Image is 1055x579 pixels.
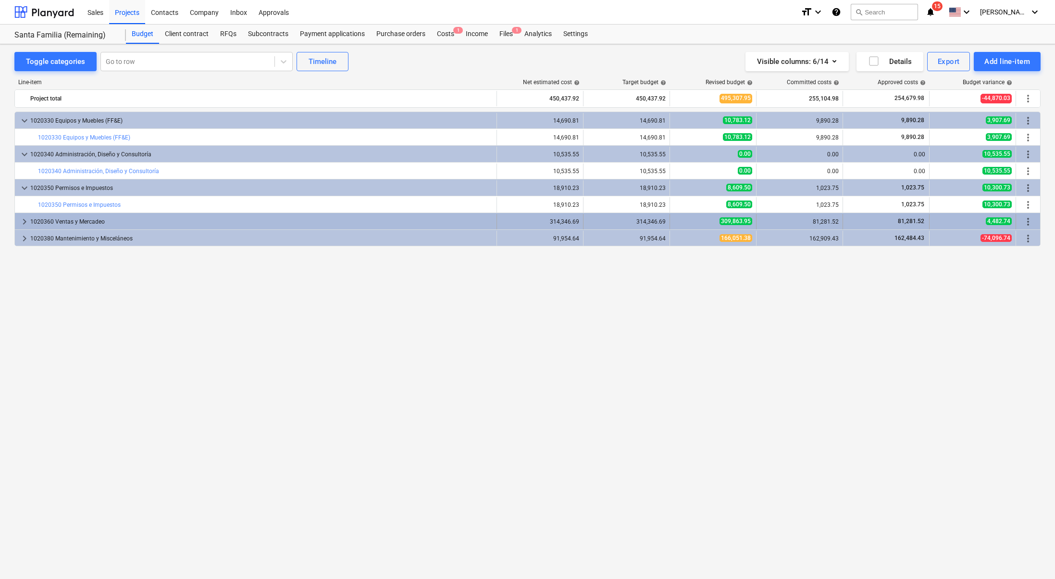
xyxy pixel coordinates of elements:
button: Search [851,4,918,20]
div: Details [868,55,912,68]
a: 1020330 Equipos y Muebles (FF&E) [38,134,130,141]
span: help [572,80,580,86]
i: format_size [801,6,812,18]
div: Export [938,55,960,68]
div: 1,023.75 [760,201,839,208]
span: 10,300.73 [982,201,1012,208]
span: -44,870.03 [981,94,1012,103]
span: help [918,80,926,86]
div: 314,346.69 [587,218,666,225]
span: keyboard_arrow_right [19,216,30,227]
div: Widget de chat [1007,533,1055,579]
div: 14,690.81 [501,134,579,141]
div: 1,023.75 [760,185,839,191]
span: keyboard_arrow_down [19,182,30,194]
div: 81,281.52 [760,218,839,225]
div: 1020360 Ventas y Mercadeo [30,214,493,229]
i: Knowledge base [832,6,841,18]
span: keyboard_arrow_right [19,233,30,244]
span: 1,023.75 [900,184,925,191]
div: Add line-item [984,55,1030,68]
a: Analytics [519,25,558,44]
div: 314,346.69 [501,218,579,225]
div: Costs [431,25,460,44]
span: 15 [932,1,943,11]
div: 10,535.55 [587,151,666,158]
div: Project total [30,91,493,106]
span: 166,051.38 [720,234,752,242]
div: 9,890.28 [760,134,839,141]
a: 1020350 Permisos e Impuestos [38,201,121,208]
button: Visible columns:6/14 [745,52,849,71]
div: 91,954.64 [587,235,666,242]
div: 10,535.55 [501,151,579,158]
span: More actions [1022,149,1034,160]
span: help [832,80,839,86]
span: More actions [1022,132,1034,143]
div: 0.00 [760,168,839,175]
a: Payment applications [294,25,371,44]
div: 91,954.64 [501,235,579,242]
button: Details [856,52,923,71]
span: 3,907.69 [986,133,1012,141]
a: Subcontracts [242,25,294,44]
span: 495,307.95 [720,94,752,103]
div: 450,437.92 [587,91,666,106]
span: More actions [1022,93,1034,104]
span: help [1005,80,1012,86]
div: 18,910.23 [501,185,579,191]
i: keyboard_arrow_down [1029,6,1041,18]
span: help [658,80,666,86]
span: More actions [1022,216,1034,227]
a: Costs1 [431,25,460,44]
a: Settings [558,25,594,44]
span: More actions [1022,233,1034,244]
div: Net estimated cost [523,79,580,86]
div: Committed costs [787,79,839,86]
span: More actions [1022,115,1034,126]
div: Income [460,25,494,44]
span: More actions [1022,199,1034,211]
div: 0.00 [847,151,925,158]
div: 18,910.23 [501,201,579,208]
div: Files [494,25,519,44]
div: 1020330 Equipos y Muebles (FF&E) [30,113,493,128]
span: help [745,80,753,86]
span: 0.00 [738,167,752,175]
span: 3,907.69 [986,116,1012,124]
a: Client contract [159,25,214,44]
div: 10,535.55 [587,168,666,175]
iframe: Chat Widget [1007,533,1055,579]
span: 254,679.98 [894,94,925,102]
span: 10,535.55 [982,150,1012,158]
div: 0.00 [760,151,839,158]
span: 0.00 [738,150,752,158]
a: 1020340 Administración, Diseño y Consultoría [38,168,159,175]
div: 14,690.81 [501,117,579,124]
div: 10,535.55 [501,168,579,175]
div: Budget variance [963,79,1012,86]
a: Budget [126,25,159,44]
div: Santa Familia (Remaining) [14,30,114,40]
span: 9,890.28 [900,117,925,124]
span: 10,783.12 [723,116,752,124]
button: Add line-item [974,52,1041,71]
span: 81,281.52 [897,218,925,225]
span: keyboard_arrow_down [19,115,30,126]
div: 1020350 Permisos e Impuestos [30,180,493,196]
span: 10,300.73 [982,184,1012,191]
a: Purchase orders [371,25,431,44]
span: keyboard_arrow_down [19,149,30,160]
div: 18,910.23 [587,201,666,208]
span: 4,482.74 [986,217,1012,225]
div: Revised budget [706,79,753,86]
span: 10,535.55 [982,167,1012,175]
i: keyboard_arrow_down [961,6,972,18]
a: Files1 [494,25,519,44]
